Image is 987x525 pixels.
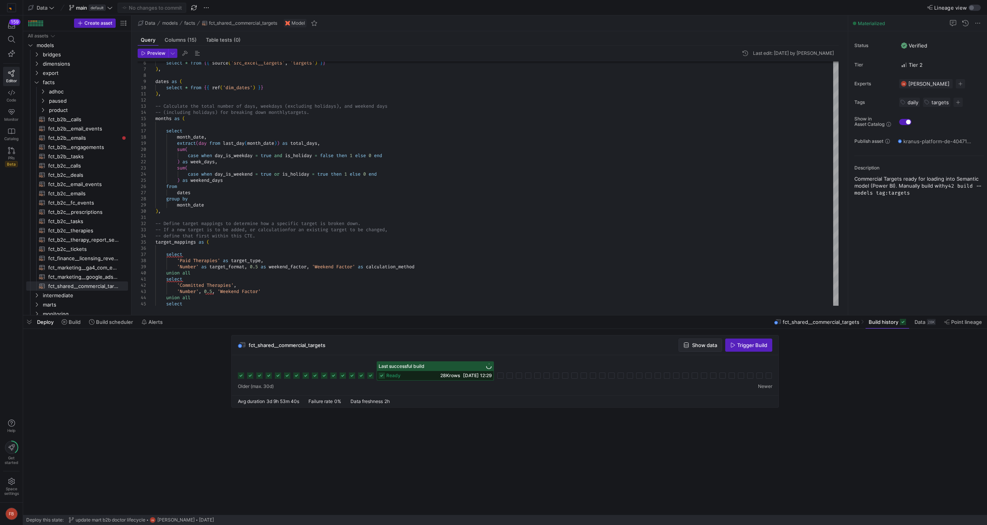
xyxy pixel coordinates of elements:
[26,244,128,254] div: Press SPACE to select this row.
[26,152,128,161] div: Press SPACE to select this row.
[96,319,133,325] span: Build scheduler
[138,227,146,233] div: 33
[26,254,128,263] a: fct_finance__licensing_revenue​​​​​​​​​​
[26,226,128,235] div: Press SPACE to select this row.
[136,19,157,28] button: Data
[854,100,893,105] span: Tags
[3,438,20,468] button: Getstarted
[185,165,188,171] span: (
[26,263,128,272] a: fct_marketing__ga4_com_events​​​​​​​​​​
[155,78,169,85] span: dates
[899,60,925,70] button: Tier 2 - ImportantTier 2
[440,373,460,378] span: 28K rows
[166,183,177,190] span: from
[908,81,950,87] span: [PERSON_NAME]
[49,87,127,96] span: adhoc
[320,152,333,159] span: false
[3,474,20,499] a: Spacesettings
[854,43,893,48] span: Status
[3,1,20,14] a: https://storage.googleapis.com/y42-prod-data-exchange/images/RPxujLVyfKs3dYbCaMXym8FJVsr3YB0cxJXX...
[199,239,204,245] span: as
[26,115,128,124] div: Press SPACE to select this row.
[26,78,128,87] div: Press SPACE to select this row.
[48,143,119,152] span: fct_b2b__engagements​​​​​​​​​​
[290,220,360,227] span: fic target is broken down.
[182,177,188,183] span: as
[138,72,146,78] div: 8
[58,315,84,329] button: Build
[854,165,984,171] p: Description
[174,115,180,122] span: as
[138,190,146,196] div: 27
[199,517,214,523] span: [DATE]
[4,117,19,122] span: Monitor
[26,3,56,13] button: Data
[901,81,907,87] div: FB
[26,124,128,133] div: Press SPACE to select this row.
[374,152,382,159] span: end
[138,128,146,134] div: 17
[26,41,128,50] div: Press SPACE to select this row.
[369,171,377,177] span: end
[692,342,717,348] span: Show data
[74,19,116,28] button: Create asset
[212,85,220,91] span: ref
[138,85,146,91] div: 10
[155,115,172,122] span: months
[48,124,119,133] span: fct_b2b__email_events​​​​​​​​​​
[247,140,274,146] span: month_date
[166,85,182,91] span: select
[308,398,333,404] span: Failure rate
[26,226,128,235] a: fct_b2c__therapies​​​​​​​​​​
[48,282,119,291] span: fct_shared__commercial_targets​​​​​​​​​​
[155,220,290,227] span: -- Define target mappings to determine how a speci
[48,273,119,281] span: fct_marketing__google_ads_campaigns​​​​​​​​​​
[138,220,146,227] div: 32
[43,291,127,300] span: intermediate
[274,140,277,146] span: )
[138,165,146,171] div: 23
[26,180,128,189] a: fct_b2c__email_events​​​​​​​​​​
[26,207,128,217] a: fct_b2c__prescriptions​​​​​​​​​​
[941,315,985,329] button: Point lineage
[865,315,910,329] button: Build history
[201,152,212,159] span: when
[141,37,155,42] span: Query
[215,171,253,177] span: day_is_weekend
[138,103,146,109] div: 13
[317,171,328,177] span: true
[915,319,925,325] span: Data
[26,207,128,217] div: Press SPACE to select this row.
[26,189,128,198] div: Press SPACE to select this row.
[43,310,127,318] span: monitoring
[26,50,128,59] div: Press SPACE to select this row.
[26,133,128,142] div: Press SPACE to select this row.
[138,49,168,58] button: Preview
[290,103,387,109] span: xcluding holidays), and weekend days
[48,217,119,226] span: fct_b2c__tasks​​​​​​​​​​
[725,339,772,352] button: Trigger Build
[911,315,939,329] button: Data28K
[26,161,128,170] a: fct_b2c__calls​​​​​​​​​​
[48,198,119,207] span: fct_b2c__fc_events​​​​​​​​​​
[48,226,119,235] span: fct_b2c__therapies​​​​​​​​​​
[274,152,282,159] span: and
[26,189,128,198] a: fct_b2c__emails​​​​​​​​​​
[291,20,305,26] span: Model
[255,171,258,177] span: =
[223,140,244,146] span: last_day
[155,66,158,72] span: )
[84,20,112,26] span: Create asset
[158,91,161,97] span: ,
[26,87,128,96] div: Press SPACE to select this row.
[190,85,201,91] span: from
[3,506,20,522] button: FB
[901,42,927,49] span: Verified
[43,50,127,59] span: bridges
[258,85,261,91] span: }
[155,109,288,115] span: -- (including holidays) for breaking down monthly
[160,19,180,28] button: models
[927,319,936,325] div: 28K
[138,171,146,177] div: 24
[315,152,317,159] span: =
